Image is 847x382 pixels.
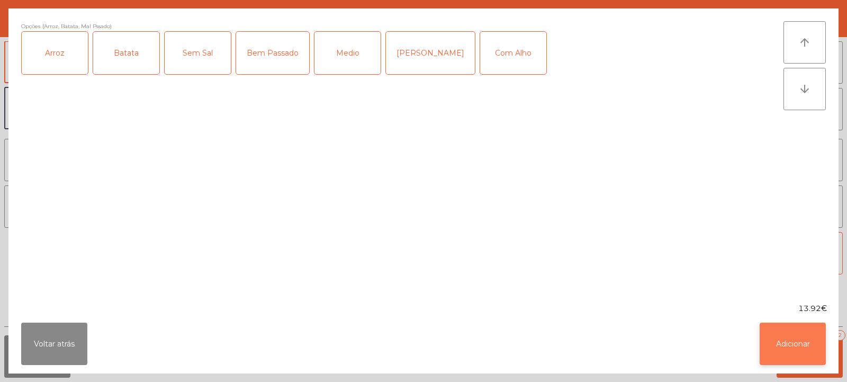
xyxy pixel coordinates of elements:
[8,303,839,314] div: 13.92€
[314,32,381,74] div: Medio
[783,68,826,110] button: arrow_downward
[21,323,87,365] button: Voltar atrás
[798,83,811,95] i: arrow_downward
[236,32,309,74] div: Bem Passado
[798,36,811,49] i: arrow_upward
[386,32,475,74] div: [PERSON_NAME]
[760,323,826,365] button: Adicionar
[22,32,88,74] div: Arroz
[783,21,826,64] button: arrow_upward
[42,21,112,31] span: (Arroz, Batata, Mal Pssado)
[165,32,231,74] div: Sem Sal
[480,32,546,74] div: Com Alho
[21,21,40,31] span: Opções
[93,32,159,74] div: Batata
